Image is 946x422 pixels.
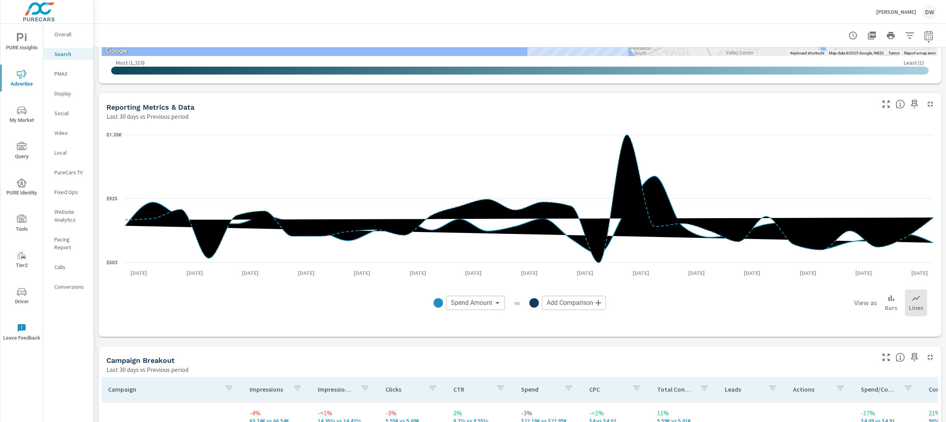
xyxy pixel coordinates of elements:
div: Conversions [43,281,93,293]
p: Video [54,129,87,137]
p: Most ( 1,310 ) [116,59,145,66]
span: Add Comparison [547,299,593,307]
span: This is a summary of Search performance results by campaign. Each column can be sorted. [896,353,905,362]
p: Overall [54,30,87,38]
p: Impressions [250,385,286,393]
div: Search [43,48,93,60]
div: Display [43,88,93,99]
span: PURE Insights [3,33,41,52]
p: -3% [385,408,441,418]
p: CTR [453,385,490,393]
span: Query [3,142,41,161]
p: -<1% [318,408,373,418]
p: Campaign [108,385,218,393]
div: DW [922,5,937,19]
text: $925 [106,196,117,202]
p: Leads [725,385,761,393]
p: Lines [909,303,923,312]
span: Advertise [3,69,41,89]
p: [DATE] [627,269,655,277]
p: Clicks [385,385,422,393]
span: Save this to your personalized report [908,98,921,110]
p: [DATE] [181,269,209,277]
a: Terms [888,51,899,55]
h5: Campaign Breakout [106,356,175,364]
p: [DATE] [738,269,766,277]
p: Fixed Ops [54,188,87,196]
p: [DATE] [348,269,376,277]
span: Tier2 [3,251,41,270]
button: Minimize Widget [924,351,937,364]
div: Video [43,127,93,139]
a: Report a map error [904,51,936,55]
div: Spend Amount [446,296,505,310]
div: PMAX [43,68,93,80]
p: 11% [657,408,712,418]
div: Calls [43,261,93,273]
p: [PERSON_NAME] [876,8,916,15]
p: Website Analytics [54,208,87,224]
button: "Export Report to PDF" [864,28,880,43]
p: Spend [521,385,557,393]
p: Local [54,149,87,157]
p: Total Conversions [657,385,693,393]
div: PureCars TV [43,166,93,178]
span: Save this to your personalized report [908,351,921,364]
p: [DATE] [460,269,487,277]
span: Leave Feedback [3,323,41,343]
p: [DATE] [404,269,432,277]
button: Make Fullscreen [880,98,892,110]
div: Social [43,107,93,119]
p: [DATE] [292,269,320,277]
p: Actions [793,385,829,393]
div: Fixed Ops [43,186,93,198]
p: Impression Share [318,385,354,393]
p: PMAX [54,70,87,78]
a: Open this area in Google Maps (opens a new window) [104,46,130,56]
p: Last 30 days vs Previous period [106,365,188,374]
div: Add Comparison [542,296,606,310]
div: Website Analytics [43,206,93,226]
span: Spend Amount [451,299,492,307]
p: [DATE] [794,269,822,277]
p: Pacing Report [54,235,87,251]
p: Bars [885,303,897,312]
p: 2% [453,408,508,418]
p: Search [54,50,87,58]
p: CPC [589,385,626,393]
p: Last 30 days vs Previous period [106,112,188,121]
span: My Market [3,106,41,125]
p: Conversions [54,283,87,291]
p: [DATE] [683,269,710,277]
button: Keyboard shortcuts [790,50,824,56]
p: [DATE] [516,269,543,277]
button: Select Date Range [921,28,937,43]
p: Social [54,109,87,117]
span: Tools [3,215,41,234]
button: Print Report [883,28,899,43]
p: Least ( 1 ) [904,59,924,66]
p: [DATE] [571,269,599,277]
p: Calls [54,263,87,271]
p: [DATE] [236,269,264,277]
p: -3% [521,408,576,418]
div: Pacing Report [43,233,93,253]
span: Understand Search data over time and see how metrics compare to each other. [896,99,905,109]
button: Apply Filters [902,28,918,43]
span: Map data ©2025 Google, INEGI [829,51,884,55]
p: [DATE] [850,269,877,277]
div: nav menu [0,24,43,350]
div: Overall [43,28,93,40]
text: $1.35K [106,132,122,138]
p: -<1% [589,408,644,418]
p: Spend/Conversion [861,385,897,393]
span: PURE Identity [3,178,41,198]
p: -4% [250,408,305,418]
p: [DATE] [125,269,153,277]
p: -17% [861,408,916,418]
div: Local [43,147,93,159]
p: PureCars TV [54,168,87,176]
p: [DATE] [906,269,933,277]
p: Display [54,90,87,97]
h5: Reporting Metrics & Data [106,103,194,111]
